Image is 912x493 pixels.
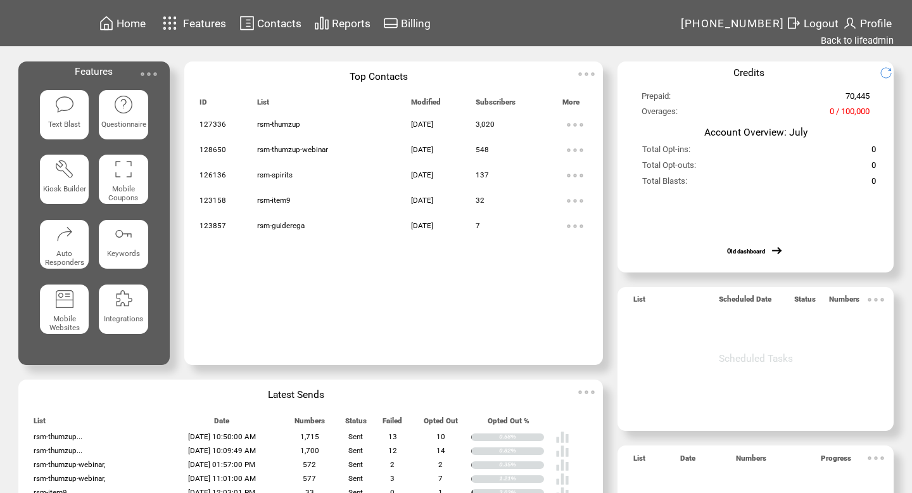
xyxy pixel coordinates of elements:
span: Overages: [642,106,678,121]
span: 12 [388,446,397,455]
img: auto-responders.svg [54,224,75,244]
span: [DATE] 01:57:00 PM [188,460,255,469]
span: 548 [476,145,489,154]
span: 572 [303,460,316,469]
span: 127336 [199,120,226,129]
span: Scheduled Date [719,295,771,309]
span: Opted Out % [488,416,529,430]
span: [DATE] [411,120,433,129]
img: ellypsis.svg [562,188,588,214]
img: keywords.svg [113,224,134,244]
img: questionnaire.svg [113,94,134,115]
span: 3 [390,474,395,483]
span: Prepaid: [642,91,671,106]
span: 128650 [199,145,226,154]
span: Questionnaire [101,120,146,129]
img: creidtcard.svg [383,15,398,31]
img: ellypsis.svg [562,163,588,188]
span: rsm-item9 [257,196,291,205]
span: 126136 [199,170,226,179]
div: 0.82% [499,447,544,455]
span: Profile [860,17,892,30]
span: Features [183,17,226,30]
span: [PHONE_NUMBER] [681,17,785,30]
span: Logout [804,17,839,30]
span: ID [199,98,207,112]
span: Top Contacts [350,71,408,82]
a: Integrations [99,285,148,340]
img: poll%20-%20white.svg [555,458,569,472]
span: Billing [401,17,431,30]
span: Home [117,17,146,30]
span: 13 [388,432,397,441]
img: ellypsis.svg [863,445,889,471]
div: 0.58% [499,433,544,441]
span: 2 [438,460,443,469]
a: Contacts [237,13,303,33]
span: 0 [871,176,876,191]
span: Progress [821,454,851,468]
span: 123857 [199,221,226,230]
img: refresh.png [880,67,901,79]
div: 0.35% [499,461,544,469]
span: rsm-thumzup-webinar, [34,474,105,483]
a: Billing [381,13,433,33]
span: More [562,98,579,112]
span: List [34,416,46,430]
img: home.svg [99,15,114,31]
span: 7 [438,474,443,483]
span: Text Blast [48,120,80,129]
span: Sent [348,474,363,483]
a: Reports [312,13,372,33]
span: Total Opt-outs: [642,160,696,175]
span: 7 [476,221,480,230]
a: Questionnaire [99,90,148,145]
a: Logout [784,13,840,33]
img: poll%20-%20white.svg [555,444,569,458]
span: 577 [303,474,316,483]
span: Account Overview: July [704,127,807,138]
img: ellypsis.svg [863,287,889,312]
span: Numbers [736,454,766,468]
span: [DATE] 11:01:00 AM [188,474,256,483]
a: Features [157,11,229,35]
span: Numbers [294,416,325,430]
a: Mobile Coupons [99,155,148,210]
span: Credits [733,67,764,79]
span: Date [680,454,695,468]
a: Old dashboard [727,248,765,255]
span: [DATE] 10:09:49 AM [188,446,256,455]
span: 1,700 [300,446,319,455]
span: Failed [383,416,402,430]
span: Status [794,295,816,309]
span: 10 [436,432,445,441]
img: ellypsis.svg [562,112,588,138]
span: Sent [348,446,363,455]
img: coupons.svg [113,159,134,179]
span: rsm-thumzup [257,120,300,129]
span: [DATE] [411,145,433,154]
span: 14 [436,446,445,455]
span: Auto Responders [45,249,84,267]
span: [DATE] [411,170,433,179]
span: 0 [871,144,876,159]
img: integrations.svg [113,289,134,309]
a: Home [97,13,148,33]
span: rsm-thumzup... [34,446,82,455]
img: ellypsis.svg [562,138,588,163]
img: poll%20-%20white.svg [555,430,569,444]
span: Features [75,66,113,77]
img: contacts.svg [239,15,255,31]
span: 32 [476,196,484,205]
a: Auto Responders [40,220,89,275]
span: Keywords [107,249,140,258]
a: Text Blast [40,90,89,145]
span: 1,715 [300,432,319,441]
img: poll%20-%20white.svg [555,472,569,486]
span: Modified [411,98,441,112]
div: 1.21% [499,475,544,483]
span: rsm-thumzup-webinar, [34,460,105,469]
span: List [633,295,645,309]
span: Reports [332,17,370,30]
span: Mobile Coupons [108,184,138,202]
